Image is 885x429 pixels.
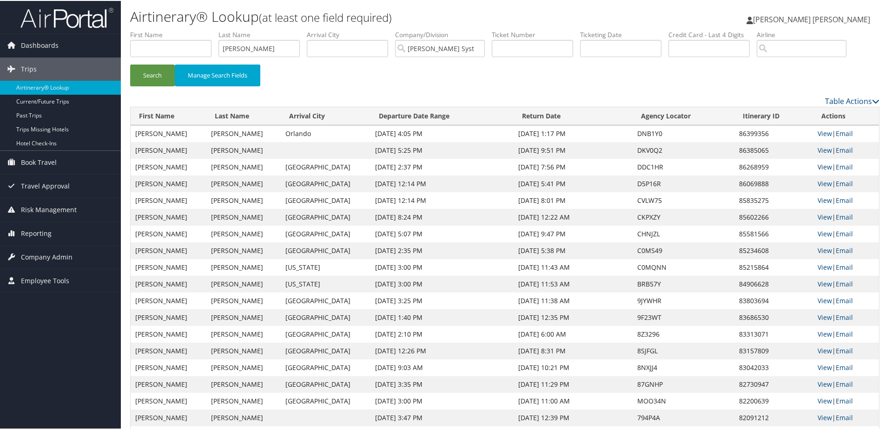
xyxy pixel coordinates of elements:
[818,312,832,321] a: View
[818,362,832,371] a: View
[131,275,206,292] td: [PERSON_NAME]
[514,375,633,392] td: [DATE] 11:29 PM
[21,245,73,268] span: Company Admin
[633,308,734,325] td: 9F23WT
[206,208,281,225] td: [PERSON_NAME]
[734,275,813,292] td: 84906628
[206,392,281,409] td: [PERSON_NAME]
[131,258,206,275] td: [PERSON_NAME]
[633,191,734,208] td: CVLW75
[281,308,370,325] td: [GEOGRAPHIC_DATA]
[514,392,633,409] td: [DATE] 11:00 AM
[370,342,513,358] td: [DATE] 12:26 PM
[813,225,879,241] td: |
[746,5,879,32] a: [PERSON_NAME] [PERSON_NAME]
[514,191,633,208] td: [DATE] 8:01 PM
[734,124,813,141] td: 86399356
[131,106,206,124] th: First Name: activate to sort column ascending
[836,128,853,137] a: Email
[633,342,734,358] td: 8SJFGL
[131,158,206,175] td: [PERSON_NAME]
[757,29,853,39] label: Airline
[836,195,853,204] a: Email
[206,342,281,358] td: [PERSON_NAME]
[175,64,260,85] button: Manage Search Fields
[131,358,206,375] td: [PERSON_NAME]
[514,308,633,325] td: [DATE] 12:35 PM
[813,106,879,124] th: Actions
[370,191,513,208] td: [DATE] 12:14 PM
[633,275,734,292] td: BRB57Y
[370,392,513,409] td: [DATE] 3:00 PM
[370,241,513,258] td: [DATE] 2:35 PM
[836,412,853,421] a: Email
[370,325,513,342] td: [DATE] 2:10 PM
[633,392,734,409] td: MOO34N
[21,174,70,197] span: Travel Approval
[131,175,206,191] td: [PERSON_NAME]
[206,175,281,191] td: [PERSON_NAME]
[131,392,206,409] td: [PERSON_NAME]
[836,279,853,287] a: Email
[818,262,832,271] a: View
[514,358,633,375] td: [DATE] 10:21 PM
[514,292,633,308] td: [DATE] 11:38 AM
[580,29,668,39] label: Ticketing Date
[370,141,513,158] td: [DATE] 5:25 PM
[818,295,832,304] a: View
[734,325,813,342] td: 83313071
[836,262,853,271] a: Email
[734,409,813,425] td: 82091212
[818,412,832,421] a: View
[281,258,370,275] td: [US_STATE]
[131,124,206,141] td: [PERSON_NAME]
[514,106,633,124] th: Return Date: activate to sort column ascending
[206,124,281,141] td: [PERSON_NAME]
[836,312,853,321] a: Email
[813,392,879,409] td: |
[734,241,813,258] td: 85234608
[633,141,734,158] td: DKV0Q2
[370,409,513,425] td: [DATE] 3:47 PM
[131,342,206,358] td: [PERSON_NAME]
[21,57,37,80] span: Trips
[734,175,813,191] td: 86069888
[514,325,633,342] td: [DATE] 6:00 AM
[514,124,633,141] td: [DATE] 1:17 PM
[818,345,832,354] a: View
[21,221,52,244] span: Reporting
[370,158,513,175] td: [DATE] 2:37 PM
[514,409,633,425] td: [DATE] 12:39 PM
[734,308,813,325] td: 83686530
[206,225,281,241] td: [PERSON_NAME]
[734,375,813,392] td: 82730947
[370,292,513,308] td: [DATE] 3:25 PM
[21,150,57,173] span: Book Travel
[370,225,513,241] td: [DATE] 5:07 PM
[836,228,853,237] a: Email
[818,162,832,170] a: View
[514,208,633,225] td: [DATE] 12:22 AM
[131,241,206,258] td: [PERSON_NAME]
[836,345,853,354] a: Email
[206,292,281,308] td: [PERSON_NAME]
[734,141,813,158] td: 86385065
[668,29,757,39] label: Credit Card - Last 4 Digits
[281,208,370,225] td: [GEOGRAPHIC_DATA]
[734,358,813,375] td: 83042033
[514,225,633,241] td: [DATE] 9:47 PM
[259,9,392,24] small: (at least one field required)
[813,191,879,208] td: |
[818,212,832,221] a: View
[813,141,879,158] td: |
[836,295,853,304] a: Email
[633,225,734,241] td: CHNJZL
[818,396,832,404] a: View
[21,197,77,221] span: Risk Management
[633,124,734,141] td: DNB1Y0
[836,379,853,388] a: Email
[734,258,813,275] td: 85215864
[131,292,206,308] td: [PERSON_NAME]
[206,325,281,342] td: [PERSON_NAME]
[813,158,879,175] td: |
